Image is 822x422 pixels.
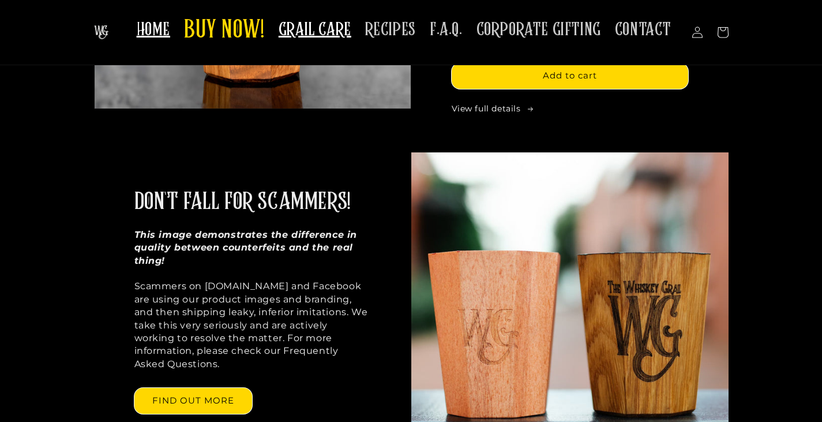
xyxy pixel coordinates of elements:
[608,12,678,48] a: CONTACT
[358,12,423,48] a: RECIPES
[423,12,470,48] a: F.A.Q.
[543,70,597,81] span: Add to cart
[94,25,108,39] img: The Whiskey Grail
[134,229,358,266] strong: This image demonstrates the difference in quality between counterfeits and the real thing!
[365,18,416,41] span: RECIPES
[452,103,688,115] a: View full details
[615,18,671,41] span: CONTACT
[452,63,688,89] button: Add to cart
[430,18,463,41] span: F.A.Q.
[177,8,272,54] a: BUY NOW!
[470,12,608,48] a: CORPORATE GIFTING
[279,18,351,41] span: GRAIL CARE
[272,12,358,48] a: GRAIL CARE
[476,18,601,41] span: CORPORATE GIFTING
[134,388,252,414] a: FIND OUT MORE
[130,12,177,48] a: HOME
[184,15,265,47] span: BUY NOW!
[137,18,170,41] span: HOME
[134,187,351,217] h2: DON'T FALL FOR SCAMMERS!
[134,229,371,371] p: Scammers on [DOMAIN_NAME] and Facebook are using our product images and branding, and then shippi...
